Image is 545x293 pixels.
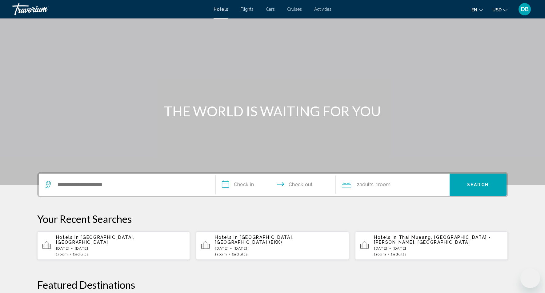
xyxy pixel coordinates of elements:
span: Room [58,252,68,256]
span: Room [217,252,227,256]
span: 2 [73,252,89,256]
p: [DATE] - [DATE] [374,246,503,251]
button: Hotels in [GEOGRAPHIC_DATA], [GEOGRAPHIC_DATA] (BKK)[DATE] - [DATE]1Room2Adults [196,231,349,260]
span: Adults [75,252,89,256]
a: Travorium [12,3,207,15]
span: , 1 [374,180,391,189]
p: [DATE] - [DATE] [56,246,185,251]
button: Check in and out dates [216,174,336,196]
p: [DATE] - [DATE] [215,246,344,251]
iframe: Button to launch messaging window [520,268,540,288]
span: Room [376,252,387,256]
button: Hotels in [GEOGRAPHIC_DATA], [GEOGRAPHIC_DATA][DATE] - [DATE]1Room2Adults [37,231,190,260]
span: Hotels in [215,235,238,240]
span: USD [492,7,502,12]
button: User Menu [517,3,533,16]
span: en [471,7,477,12]
span: 1 [56,252,68,256]
span: Thai Mueang, [GEOGRAPHIC_DATA] - [PERSON_NAME], [GEOGRAPHIC_DATA] [374,235,491,245]
span: DB [521,6,529,12]
a: Flights [240,7,254,12]
span: [GEOGRAPHIC_DATA], [GEOGRAPHIC_DATA] [56,235,135,245]
span: 1 [215,252,227,256]
a: Cars [266,7,275,12]
span: 2 [357,180,374,189]
button: Change language [471,5,483,14]
a: Hotels [214,7,228,12]
span: Search [467,183,489,187]
span: Hotels in [374,235,397,240]
button: Search [450,174,507,196]
span: 1 [374,252,386,256]
span: Hotels in [56,235,79,240]
span: Adults [393,252,407,256]
span: Room [378,182,391,187]
a: Cruises [287,7,302,12]
div: Search widget [39,174,507,196]
button: Change currency [492,5,507,14]
span: Adults [359,182,374,187]
h1: THE WORLD IS WAITING FOR YOU [157,103,388,119]
button: Hotels in Thai Mueang, [GEOGRAPHIC_DATA] - [PERSON_NAME], [GEOGRAPHIC_DATA][DATE] - [DATE]1Room2A... [355,231,508,260]
a: Activities [314,7,331,12]
span: [GEOGRAPHIC_DATA], [GEOGRAPHIC_DATA] (BKK) [215,235,294,245]
span: 2 [391,252,407,256]
button: Travelers: 2 adults, 0 children [336,174,450,196]
span: 2 [232,252,248,256]
h2: Featured Destinations [37,279,508,291]
p: Your Recent Searches [37,213,508,225]
span: Adults [234,252,248,256]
